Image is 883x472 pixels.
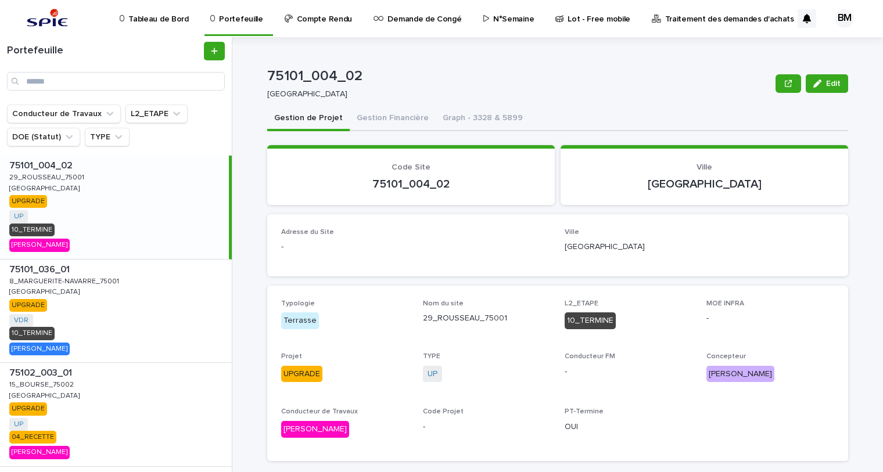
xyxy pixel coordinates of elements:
div: 10_TERMINE [565,312,616,329]
span: L2_ETAPE [565,300,598,307]
div: UPGRADE [9,195,47,208]
p: - [565,366,692,378]
button: Conducteur de Travaux [7,105,121,123]
button: Graph - 3328 & 5899 [436,107,530,131]
p: 15_BOURSE_75002 [9,379,76,389]
h1: Portefeuille [7,45,202,57]
p: 8_MARGUERITE-NAVARRE_75001 [9,275,121,286]
div: UPGRADE [281,366,322,383]
div: 10_TERMINE [9,224,55,236]
button: Edit [806,74,848,93]
span: MOE INFRA [706,300,744,307]
a: VDR [14,316,28,325]
span: Code Site [392,163,430,171]
span: Edit [826,80,841,88]
div: Terrasse [281,312,319,329]
button: DOE (Statut) [7,128,80,146]
span: Adresse du Site [281,229,334,236]
p: 75101_004_02 [281,177,541,191]
div: [PERSON_NAME] [706,366,774,383]
p: 29_ROUSSEAU_75001 [423,312,551,325]
button: TYPE [85,128,130,146]
button: L2_ETAPE [125,105,188,123]
span: Conducteur FM [565,353,615,360]
div: [PERSON_NAME] [9,343,70,355]
div: UPGRADE [9,299,47,312]
button: Gestion de Projet [267,107,350,131]
p: 75101_036_01 [9,262,72,275]
p: [GEOGRAPHIC_DATA] [9,286,82,296]
span: Concepteur [706,353,746,360]
span: Nom du site [423,300,464,307]
p: OUI [565,421,692,433]
p: - [423,421,551,433]
div: 10_TERMINE [9,327,55,340]
p: - [281,241,551,253]
span: Ville [697,163,712,171]
div: BM [835,9,854,28]
div: [PERSON_NAME] [281,421,349,438]
div: UPGRADE [9,402,47,415]
p: 75102_003_01 [9,365,74,379]
p: [GEOGRAPHIC_DATA] [9,182,82,193]
p: 29_ROUSSEAU_75001 [9,171,87,182]
div: 04_RECETTE [9,431,56,444]
a: UP [428,368,437,380]
div: [PERSON_NAME] [9,446,70,459]
span: TYPE [423,353,440,360]
p: 75101_004_02 [9,158,75,171]
span: Code Projet [423,408,464,415]
p: [GEOGRAPHIC_DATA] [565,241,834,253]
span: PT-Termine [565,408,604,415]
a: UP [14,212,23,221]
span: Projet [281,353,302,360]
img: svstPd6MQfCT1uX1QGkG [23,7,71,30]
p: - [706,312,834,325]
p: [GEOGRAPHIC_DATA] [267,89,766,99]
span: Ville [565,229,579,236]
a: UP [14,420,23,428]
div: [PERSON_NAME] [9,239,70,251]
button: Gestion Financière [350,107,436,131]
input: Search [7,72,225,91]
span: Typologie [281,300,315,307]
p: [GEOGRAPHIC_DATA] [9,390,82,400]
span: Conducteur de Travaux [281,408,358,415]
p: 75101_004_02 [267,68,771,85]
p: [GEOGRAPHIC_DATA] [575,177,834,191]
